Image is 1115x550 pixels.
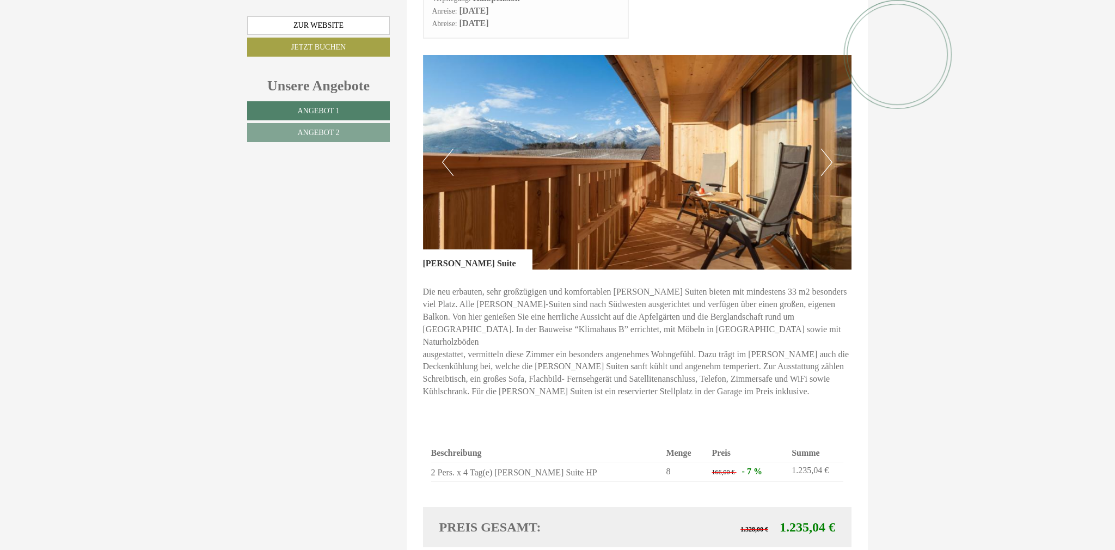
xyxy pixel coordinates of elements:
[247,38,390,57] a: Jetzt buchen
[432,7,457,15] small: Anreise:
[442,149,454,176] button: Previous
[740,525,768,533] span: 1.328,00 €
[742,467,762,476] span: - 7 %
[423,55,852,270] img: image
[661,462,707,481] td: 8
[431,518,638,536] div: Preis gesamt:
[787,445,843,462] th: Summe
[247,76,390,96] div: Unsere Angebote
[821,149,832,176] button: Next
[780,520,835,534] span: 1.235,04 €
[460,6,489,15] b: [DATE]
[661,445,707,462] th: Menge
[460,19,489,28] b: [DATE]
[712,468,735,476] span: 166,00 €
[431,462,662,481] td: 2 Pers. x 4 Tag(e) [PERSON_NAME] Suite HP
[787,462,843,481] td: 1.235,04 €
[423,249,532,270] div: [PERSON_NAME] Suite
[247,16,390,35] a: Zur Website
[708,445,788,462] th: Preis
[432,20,457,28] small: Abreise:
[297,107,339,115] span: Angebot 1
[297,129,339,137] span: Angebot 2
[423,286,852,398] p: Die neu erbauten, sehr großzügigen und komfortablen [PERSON_NAME] Suiten bieten mit mindestens 33...
[431,445,662,462] th: Beschreibung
